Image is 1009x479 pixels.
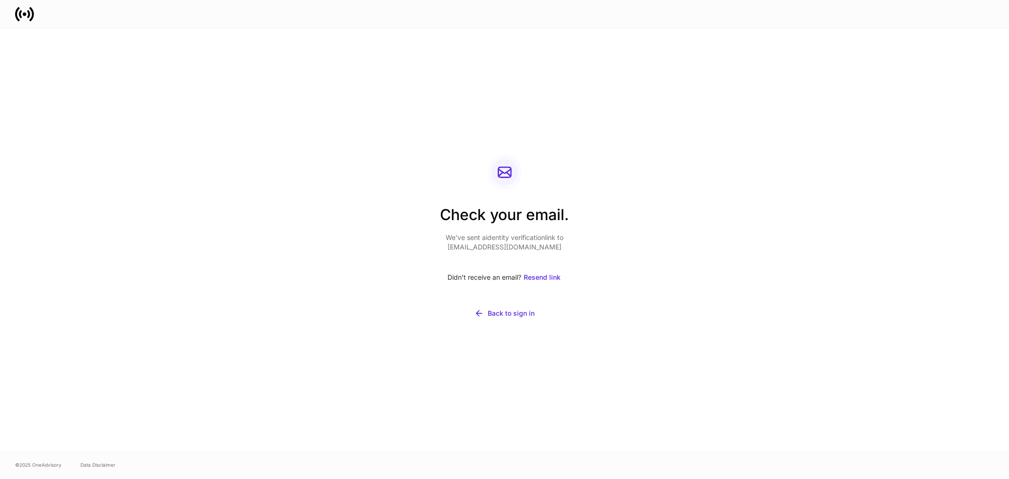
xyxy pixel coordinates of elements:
[440,233,569,252] p: We’ve sent a identity verification link to [EMAIL_ADDRESS][DOMAIN_NAME]
[440,204,569,233] h2: Check your email.
[80,461,115,469] a: Data Disclaimer
[524,267,562,288] button: Resend link
[524,273,561,282] div: Resend link
[440,267,569,288] div: Didn’t receive an email?
[440,303,569,324] button: Back to sign in
[15,461,61,469] span: © 2025 OneAdvisory
[488,309,535,318] div: Back to sign in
